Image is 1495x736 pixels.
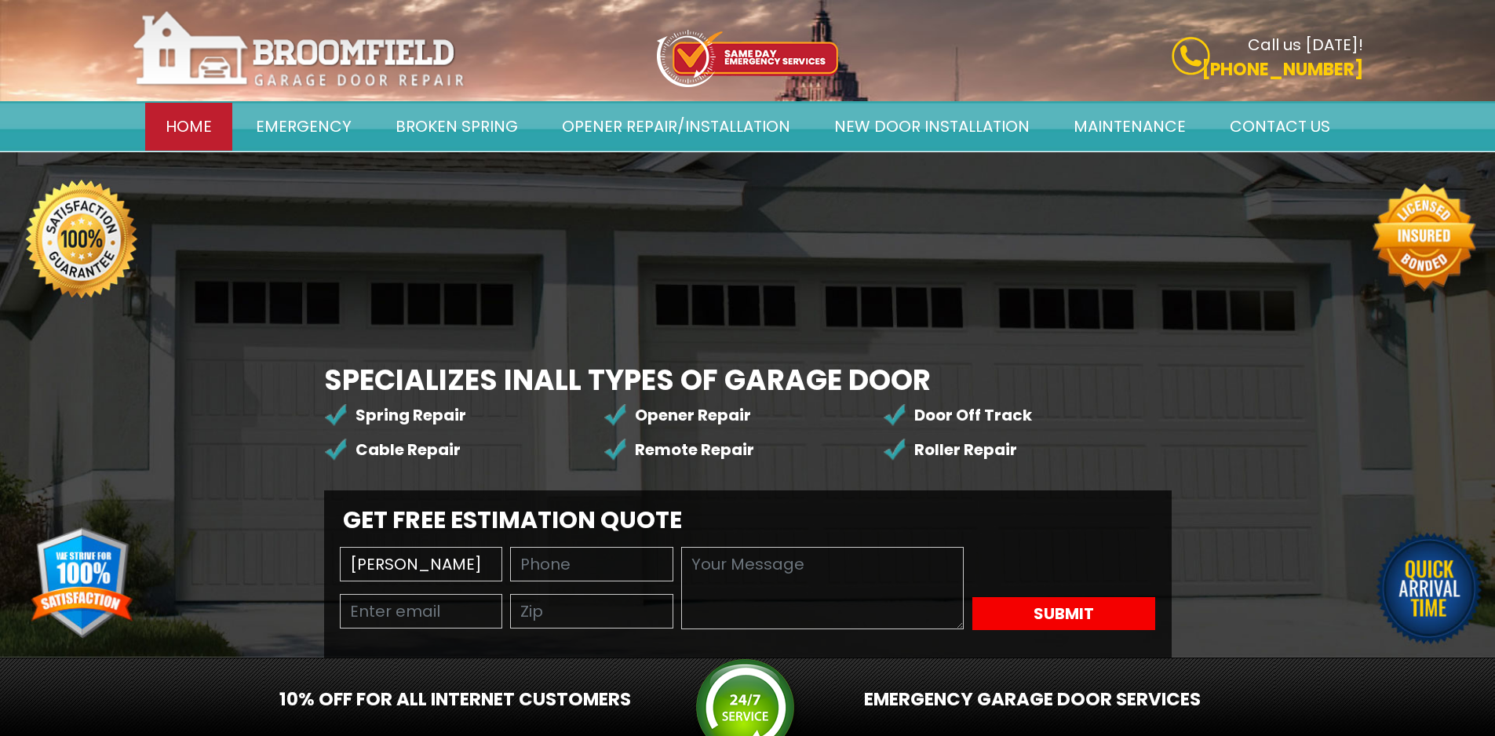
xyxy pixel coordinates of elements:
input: Name [340,547,503,581]
iframe: reCAPTCHA [972,547,1156,594]
a: Maintenance [1053,103,1206,151]
img: icon-top.png [657,30,838,87]
a: Opener Repair/Installation [541,103,811,151]
h2: Emergency Garage Door services [864,689,1364,711]
a: Emergency [235,103,372,151]
input: Phone [510,547,673,581]
input: Enter email [340,594,503,629]
p: [PHONE_NUMBER] [968,56,1363,82]
input: Zip [510,594,673,629]
li: Spring Repair [324,398,603,432]
a: New door installation [814,103,1050,151]
li: Opener Repair [603,398,883,432]
h2: Get Free Estimation Quote [332,506,1164,534]
b: Specializes in [324,360,931,400]
a: Broken Spring [375,103,538,151]
a: Contact Us [1209,103,1351,151]
b: Call us [DATE]! [1248,34,1363,56]
li: Remote Repair [603,432,883,467]
li: Door Off Track [883,398,1162,432]
li: Roller Repair [883,432,1162,467]
span: All Types of Garage Door [534,360,931,400]
button: Submit [972,597,1155,630]
li: Cable Repair [324,432,603,467]
a: Home [145,103,232,151]
a: Call us [DATE]! [PHONE_NUMBER] [968,37,1363,82]
h2: 10% OFF For All Internet Customers [132,689,632,711]
img: Broomfield.png [132,9,468,89]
